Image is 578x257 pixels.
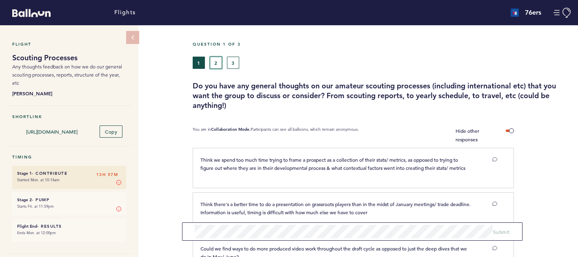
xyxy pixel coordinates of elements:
[17,224,121,229] h6: - Results
[12,64,122,86] span: Any thoughts feedback on how we do our general scouting processes, reports, structure of the year...
[17,230,56,235] time: Ends Mon. at 12:00pm
[12,53,126,63] h1: Scouting Processes
[211,127,251,132] b: Collaboration Mode.
[17,224,37,229] small: Flight End
[12,42,126,47] h5: Flight
[200,156,465,171] span: Think we spend too much time trying to frame a prospect as a collection of their stats/ metrics, ...
[12,154,126,160] h5: Timing
[193,42,572,47] h5: Question 1 of 3
[17,177,60,182] time: Started Mon. at 10:14am
[493,228,510,236] button: Submit
[17,197,32,202] small: Stage 2
[17,171,32,176] small: Stage 1
[193,81,572,110] h3: Do you have any general thoughts on our amateur scouting processes (including international etc) ...
[17,171,121,176] h6: - Contribute
[456,127,479,143] span: Hide other responses
[105,128,117,135] span: Copy
[114,8,136,17] a: Flights
[227,57,239,69] button: 3
[554,8,572,18] button: Manage Account
[6,8,51,17] a: Balloon
[17,197,121,202] h6: - Pump
[525,8,541,18] h4: 76ers
[193,57,205,69] button: 1
[493,228,510,235] span: Submit
[12,9,51,17] svg: Balloon
[12,89,126,97] b: [PERSON_NAME]
[96,171,118,179] span: 13H 57M
[17,204,54,209] time: Starts Fri. at 11:59pm
[200,201,472,215] span: Think there's a better time to do a presentation on grassroots players than in the midst of Janua...
[100,125,122,138] button: Copy
[12,114,126,119] h5: Shortlink
[193,127,359,144] p: You are in Participants can see all balloons, which remain anonymous.
[210,57,222,69] button: 2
